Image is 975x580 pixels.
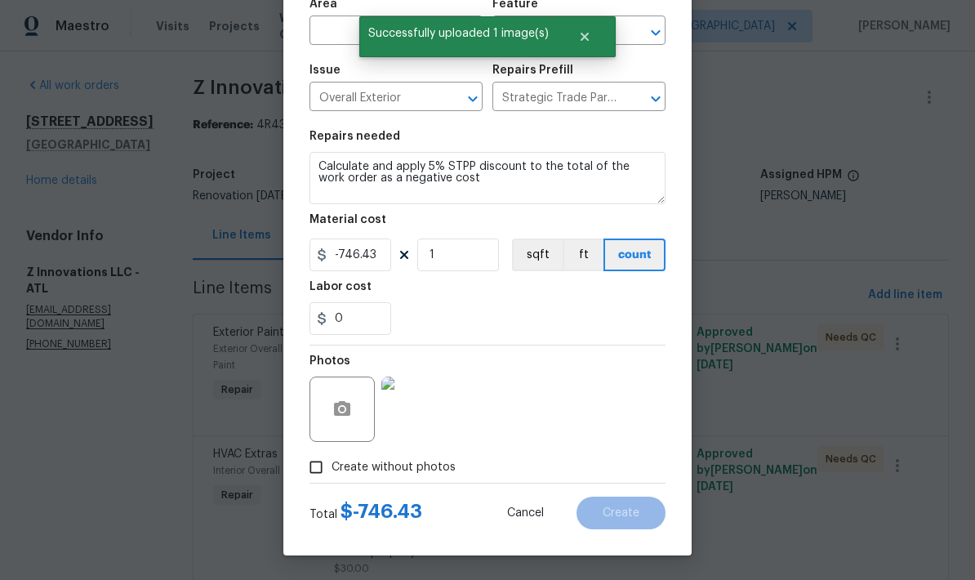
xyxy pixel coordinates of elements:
div: Total [309,503,422,523]
span: $ -746.43 [341,502,422,521]
button: count [603,239,666,271]
button: Create [577,497,666,529]
button: Open [644,87,667,110]
h5: Repairs needed [309,131,400,142]
span: Create without photos [332,459,456,476]
textarea: Calculate and apply 5% STPP discount to the total of the work order as a negative cost [309,152,666,204]
span: Successfully uploaded 1 image(s) [359,16,558,51]
button: sqft [512,239,563,271]
h5: Material cost [309,214,386,225]
button: Open [644,21,667,44]
button: Cancel [481,497,570,529]
span: Create [603,507,639,520]
button: ft [563,239,603,271]
h5: Repairs Prefill [492,65,573,76]
button: Close [558,20,612,53]
h5: Labor cost [309,281,372,292]
span: Cancel [507,507,544,520]
button: Open [461,87,484,110]
h5: Issue [309,65,341,76]
h5: Photos [309,355,350,367]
